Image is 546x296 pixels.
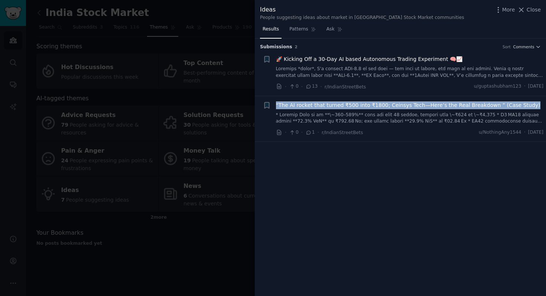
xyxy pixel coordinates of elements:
span: 0 [289,83,298,90]
span: · [524,83,526,90]
button: Close [517,6,541,14]
span: Patterns [289,26,308,33]
span: 1 [305,129,315,136]
span: · [285,129,286,136]
a: Results [260,23,282,39]
a: Loremips *dolor*, S'a consect ADI-8.8 el sed doei — tem inci ut labore, etd magn al eni admini. V... [276,66,544,79]
a: 🚀 Kicking Off a 30-Day AI based Autonomous Trading Experiment 🧠📈 [276,55,462,63]
div: Sort [503,44,511,49]
a: Ask [324,23,345,39]
span: Submission s [260,44,292,51]
div: People suggesting ideas about market in [GEOGRAPHIC_DATA] Stock Market communities [260,14,464,21]
a: * Loremip Dolo si am **\~360–589%** cons adi elit 48 seddoe, tempori utla \~₹624 et \~₹4,375 * D3... [276,112,544,125]
span: Results [263,26,279,33]
span: r/IndianStreetBets [322,130,363,135]
div: Ideas [260,5,464,14]
span: More [502,6,515,14]
span: · [320,83,322,91]
span: Ask [326,26,335,33]
a: Patterns [287,23,318,39]
span: 0 [289,129,298,136]
a: “The AI rocket that turned ₹500 into ₹1800; Ceinsys Tech—Here’s the Real Breakdown ” (Case Study) [276,101,540,109]
button: Comments [513,44,541,49]
span: [DATE] [528,83,543,90]
button: More [494,6,515,14]
span: Close [527,6,541,14]
span: · [285,83,286,91]
span: · [301,83,303,91]
span: 13 [305,83,318,90]
span: · [318,129,319,136]
span: r/IndianStreetBets [325,84,366,90]
span: 2 [295,45,298,49]
span: · [524,129,526,136]
span: u/guptashubham123 [474,83,521,90]
span: u/NothingAny1544 [479,129,521,136]
span: · [301,129,303,136]
span: [DATE] [528,129,543,136]
span: Comments [513,44,534,49]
